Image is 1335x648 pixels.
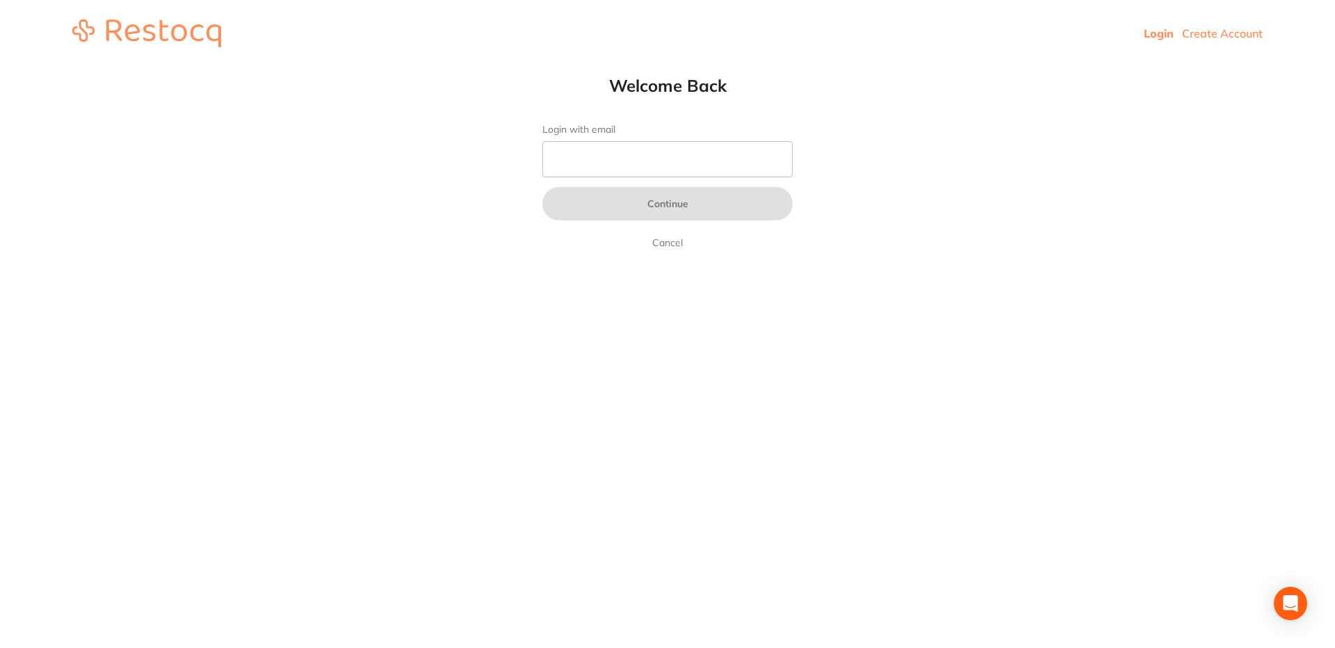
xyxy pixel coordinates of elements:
button: Continue [542,187,793,220]
label: Login with email [542,124,793,136]
a: Login [1144,26,1174,40]
div: Open Intercom Messenger [1274,587,1307,620]
img: restocq_logo.svg [72,19,221,47]
a: Create Account [1182,26,1263,40]
h1: Welcome Back [515,75,820,96]
a: Cancel [649,234,686,251]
